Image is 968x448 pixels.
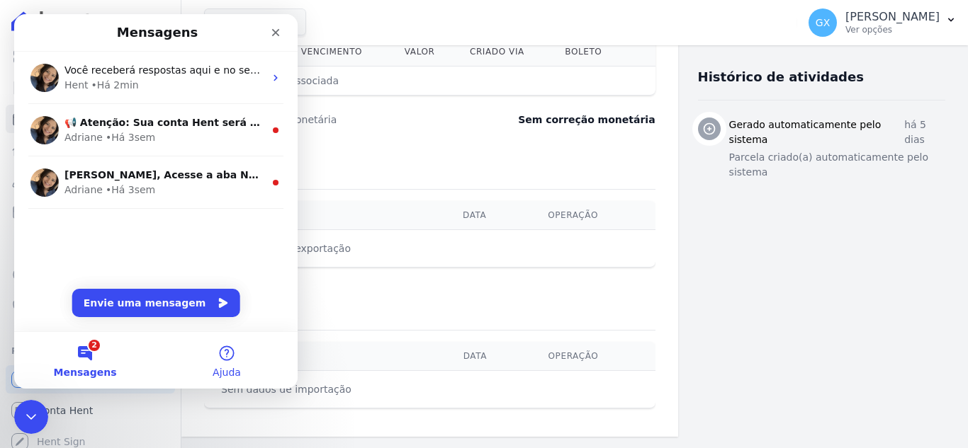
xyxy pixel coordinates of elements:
button: Envie uma mensagem [58,275,226,303]
a: Negativação [6,292,175,320]
th: Vencimento [290,38,393,67]
td: Sem dados de importação [204,371,446,408]
div: • Há 2min [77,64,125,79]
p: Parcela criado(a) automaticamente pelo sistema [729,150,945,180]
span: Você receberá respostas aqui e no seu e-mail: ✉️ [EMAIL_ADDRESS][DOMAIN_NAME] Quando a equipe vol... [50,50,670,62]
dt: Última correção monetária [204,113,471,127]
p: [PERSON_NAME] [845,10,940,24]
div: • Há 3sem [91,116,141,131]
h3: Importação [204,296,655,313]
a: Parcelas [6,105,175,133]
a: Lotes [6,136,175,164]
a: Recebíveis [6,365,175,394]
dd: Sem correção monetária [518,113,655,127]
iframe: Intercom live chat [14,14,298,389]
th: Operação [531,201,655,230]
span: [PERSON_NAME], Acesse a aba Noticias e fique por dentro das novidades Hent. Acabamos de postar um... [50,155,956,166]
a: Contratos [6,74,175,102]
div: Plataformas [11,343,169,360]
span: Ajuda [198,353,227,363]
td: Sem dados de exportação [204,230,446,268]
th: Data [446,342,531,371]
span: Conta Hent [37,403,93,418]
div: Adriane [50,168,89,183]
p: há 5 dias [904,117,945,147]
th: Criado via [458,38,553,67]
button: Luv Penha [204,8,306,35]
h3: Exportação [204,155,655,172]
div: • Há 3sem [91,168,141,183]
a: Clientes [6,167,175,195]
h3: Gerado automaticamente pelo sistema [729,117,905,147]
div: Adriane [50,116,89,131]
th: Data [446,201,531,230]
a: Conta Hent [6,396,175,425]
a: Crédito [6,260,175,289]
button: Ajuda [142,318,283,374]
th: Arquivo [204,201,446,230]
p: Ver opções [845,24,940,35]
th: Sem cobrança associada [204,67,553,96]
span: GX [816,18,830,28]
img: Profile image for Adriane [16,102,45,130]
th: Boleto [553,38,627,67]
a: Minha Carteira [6,198,175,226]
div: Hent [50,64,74,79]
img: Profile image for Adriane [16,50,45,78]
a: Transferências [6,229,175,258]
a: Visão Geral [6,42,175,71]
img: Profile image for Adriane [16,154,45,183]
th: Arquivo [204,342,446,371]
button: GX [PERSON_NAME] Ver opções [797,3,968,42]
h3: Histórico de atividades [698,69,864,86]
iframe: Intercom live chat [14,400,48,434]
th: Valor [393,38,458,67]
th: Operação [531,342,655,371]
span: Mensagens [40,353,103,363]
